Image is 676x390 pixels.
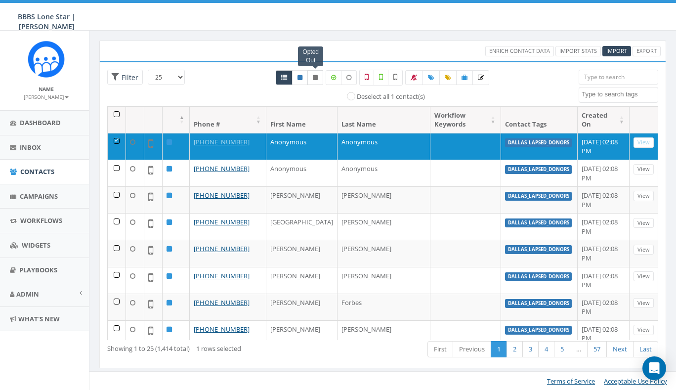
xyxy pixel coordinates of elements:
td: [DATE] 02:08 PM [578,294,630,320]
a: View [634,245,654,255]
td: Anonymous [266,160,338,186]
textarea: Search [582,90,658,99]
span: Dashboard [20,118,61,127]
label: Dallas_Lapsed_Donors [505,245,572,254]
a: [PHONE_NUMBER] [194,217,250,226]
a: … [570,341,588,357]
div: Open Intercom Messenger [642,356,666,380]
img: Rally_Corp_Icon_1.png [28,41,65,78]
a: [PHONE_NUMBER] [194,191,250,200]
span: Inbox [20,143,41,152]
a: 57 [587,341,607,357]
small: Name [39,86,54,92]
th: Phone #: activate to sort column ascending [190,107,266,133]
span: CSV files only [606,47,627,54]
td: [DATE] 02:08 PM [578,213,630,240]
span: Filter [119,73,138,82]
td: [DATE] 02:08 PM [578,133,630,160]
small: [PERSON_NAME] [24,93,69,100]
td: [DATE] 02:08 PM [578,240,630,266]
td: [DATE] 02:08 PM [578,160,630,186]
a: [PHONE_NUMBER] [194,325,250,334]
span: What's New [18,314,60,323]
td: [PERSON_NAME] [266,320,338,347]
td: [PERSON_NAME] [266,294,338,320]
span: Contacts [20,167,54,176]
td: Anonymous [338,133,430,160]
td: [DATE] 02:08 PM [578,320,630,347]
span: Import [606,47,627,54]
a: Enrich Contact Data [485,46,554,56]
td: Anonymous [266,133,338,160]
td: [PERSON_NAME] [338,240,430,266]
th: First Name [266,107,338,133]
a: [PHONE_NUMBER] [194,137,250,146]
label: Not a Mobile [359,70,374,86]
a: [PHONE_NUMBER] [194,244,250,253]
label: Dallas_Lapsed_Donors [505,165,572,174]
span: Add Tags [428,73,434,82]
th: Workflow Keywords: activate to sort column ascending [430,107,501,133]
div: Showing 1 to 25 (1,414 total) [107,340,328,353]
span: Admin [16,290,39,299]
a: [PERSON_NAME] [24,92,69,101]
a: Import [602,46,631,56]
a: Import Stats [555,46,601,56]
a: First [427,341,453,357]
span: Enrich Contact Data [489,47,550,54]
span: Playbooks [19,265,57,274]
a: [PHONE_NUMBER] [194,271,250,280]
td: Forbes [338,294,430,320]
span: 1 rows selected [196,344,241,353]
a: View [634,271,654,282]
label: Validated [374,70,388,86]
label: Deselect all 1 contact(s) [357,92,425,102]
td: [PERSON_NAME] [338,267,430,294]
td: Anonymous [338,160,430,186]
a: View [634,325,654,335]
span: BBBS Lone Star | [PERSON_NAME] [18,12,76,31]
label: Not Validated [388,70,403,86]
a: Previous [453,341,491,357]
a: 2 [507,341,523,357]
a: View [634,298,654,308]
span: Update Tags [445,73,451,82]
td: [PERSON_NAME] [338,186,430,213]
span: Advance Filter [107,70,143,85]
label: Dallas_Lapsed_Donors [505,326,572,335]
th: Last Name [338,107,430,133]
a: Export [633,46,661,56]
td: [PERSON_NAME] [338,213,430,240]
a: View [634,164,654,174]
span: Add Contacts to Campaign [462,73,467,82]
a: [PHONE_NUMBER] [194,164,250,173]
label: Data Enriched [326,70,341,85]
td: [GEOGRAPHIC_DATA] [266,213,338,240]
input: Type to search [579,70,658,85]
span: Bulk Opt Out [411,73,418,82]
span: Workflows [20,216,62,225]
a: Terms of Service [547,377,595,386]
span: Enrich the Selected Data [478,73,484,82]
span: Widgets [22,241,50,250]
label: Dallas_Lapsed_Donors [505,138,572,147]
a: Next [606,341,634,357]
label: Dallas_Lapsed_Donors [505,192,572,201]
i: This phone number is subscribed and will receive texts. [297,75,302,81]
a: Acceptable Use Policy [604,377,667,386]
a: View [634,218,654,228]
a: 4 [538,341,554,357]
a: [PHONE_NUMBER] [194,298,250,307]
a: Last [633,341,658,357]
a: 1 [491,341,507,357]
td: [DATE] 02:08 PM [578,186,630,213]
a: 3 [522,341,539,357]
a: View [634,191,654,201]
a: 5 [554,341,570,357]
label: Dallas_Lapsed_Donors [505,272,572,281]
a: All contacts [276,70,293,85]
td: [PERSON_NAME] [266,267,338,294]
i: This phone number is unsubscribed and has opted-out of all texts. [313,75,318,81]
td: [PERSON_NAME] [266,240,338,266]
label: Dallas_Lapsed_Donors [505,218,572,227]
